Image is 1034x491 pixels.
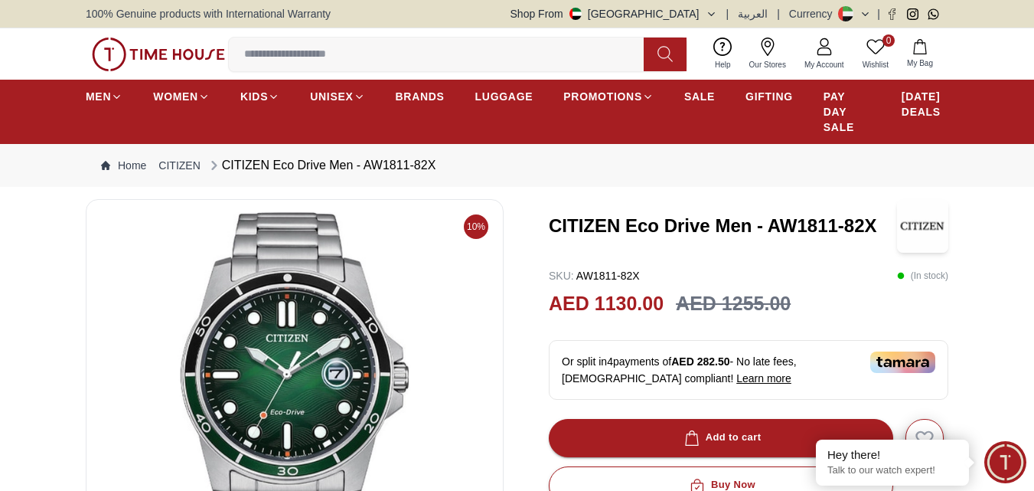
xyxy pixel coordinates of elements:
[902,83,948,126] a: [DATE] DEALS
[736,372,791,385] span: Learn more
[86,6,331,21] span: 100% Genuine products with International Warranty
[856,59,895,70] span: Wishlist
[777,6,780,21] span: |
[549,419,893,457] button: Add to cart
[310,89,353,104] span: UNISEX
[684,83,715,110] a: SALE
[86,144,948,187] nav: Breadcrumb
[709,59,737,70] span: Help
[475,83,533,110] a: LUGGAGE
[789,6,839,21] div: Currency
[824,83,871,141] a: PAY DAY SALE
[897,268,948,283] p: ( In stock )
[681,429,762,447] div: Add to cart
[92,38,225,71] img: ...
[877,6,880,21] span: |
[738,6,768,21] button: العربية
[396,89,445,104] span: BRANDS
[901,57,939,69] span: My Bag
[158,158,200,173] a: CITIZEN
[886,8,898,20] a: Facebook
[207,156,436,175] div: CITIZEN Eco Drive Men - AW1811-82X
[310,83,364,110] a: UNISEX
[824,89,871,135] span: PAY DAY SALE
[743,59,792,70] span: Our Stores
[882,34,895,47] span: 0
[549,214,897,238] h3: CITIZEN Eco Drive Men - AW1811-82X
[510,6,717,21] button: Shop From[GEOGRAPHIC_DATA]
[569,8,582,20] img: United Arab Emirates
[798,59,850,70] span: My Account
[240,83,279,110] a: KIDS
[101,158,146,173] a: Home
[907,8,918,20] a: Instagram
[745,89,793,104] span: GIFTING
[549,270,574,282] span: SKU :
[853,34,898,74] a: 0Wishlist
[86,83,122,110] a: MEN
[549,290,664,319] h2: AED 1130.00
[464,214,488,239] span: 10%
[984,441,1026,483] div: Chat Widget
[676,290,791,319] h3: AED 1255.00
[396,83,445,110] a: BRANDS
[706,34,740,74] a: Help
[827,447,957,463] div: Hey there!
[549,268,640,283] p: AW1811-82X
[153,89,198,104] span: WOMEN
[549,340,948,400] div: Or split in 4 payments of - No late fees, [DEMOGRAPHIC_DATA] compliant!
[870,352,935,373] img: Tamara
[86,89,111,104] span: MEN
[153,83,210,110] a: WOMEN
[726,6,729,21] span: |
[740,34,795,74] a: Our Stores
[745,83,793,110] a: GIFTING
[928,8,939,20] a: Whatsapp
[897,199,948,253] img: CITIZEN Eco Drive Men - AW1811-82X
[563,89,642,104] span: PROMOTIONS
[684,89,715,104] span: SALE
[827,464,957,477] p: Talk to our watch expert!
[563,83,654,110] a: PROMOTIONS
[902,89,948,119] span: [DATE] DEALS
[240,89,268,104] span: KIDS
[671,355,729,368] span: AED 282.50
[898,36,942,72] button: My Bag
[475,89,533,104] span: LUGGAGE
